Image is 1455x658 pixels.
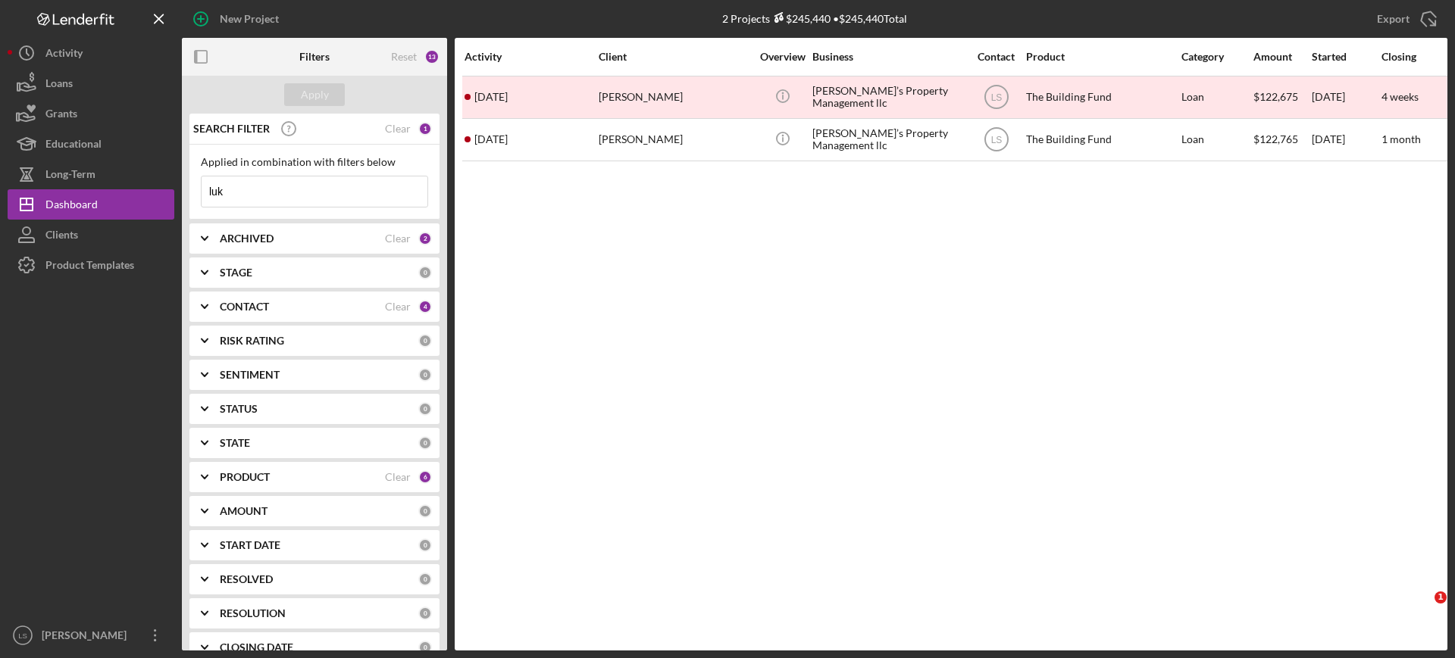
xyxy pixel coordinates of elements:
div: 0 [418,402,432,416]
div: [DATE] [1312,120,1380,160]
button: Loans [8,68,174,98]
b: PRODUCT [220,471,270,483]
span: 1 [1435,591,1447,603]
div: Category [1181,51,1252,63]
div: Loans [45,68,73,102]
div: Business [812,51,964,63]
div: Client [599,51,750,63]
div: 0 [418,334,432,348]
div: 0 [418,641,432,654]
div: Grants [45,98,77,133]
div: Long-Term [45,159,95,193]
div: Amount [1253,51,1310,63]
b: AMOUNT [220,505,268,517]
button: Apply [284,83,345,106]
b: SENTIMENT [220,369,280,381]
div: 6 [418,470,432,484]
div: Applied in combination with filters below [201,156,428,168]
div: Loan [1181,120,1252,160]
time: 2025-10-08 22:13 [474,133,508,145]
text: LS [990,135,1002,145]
div: 4 [418,300,432,313]
button: Export [1362,4,1447,34]
div: 2 [418,232,432,245]
button: Clients [8,220,174,250]
span: $122,765 [1253,133,1298,145]
button: Grants [8,98,174,129]
div: Educational [45,129,102,163]
b: RESOLVED [220,573,273,585]
div: [PERSON_NAME] [38,620,136,654]
div: 0 [418,538,432,552]
div: Clear [385,232,411,245]
button: Educational [8,129,174,159]
text: LS [18,631,27,640]
button: Long-Term [8,159,174,189]
div: $245,440 [770,12,831,25]
iframe: Intercom live chat [1403,591,1440,628]
div: Overview [754,51,811,63]
button: Product Templates [8,250,174,280]
div: Product Templates [45,250,134,284]
div: Export [1377,4,1410,34]
div: 0 [418,607,432,620]
b: CLOSING DATE [220,641,293,653]
div: 0 [418,504,432,518]
div: $122,675 [1253,77,1310,117]
time: 1 month [1381,133,1421,145]
b: CONTACT [220,301,269,313]
b: STATUS [220,403,258,415]
b: RISK RATING [220,335,284,347]
div: Product [1026,51,1178,63]
div: The Building Fund [1026,77,1178,117]
div: Activity [45,38,83,72]
div: Dashboard [45,189,98,223]
b: Filters [299,51,330,63]
div: Clear [385,301,411,313]
b: SEARCH FILTER [193,123,270,135]
button: Dashboard [8,189,174,220]
div: 0 [418,266,432,279]
div: [PERSON_NAME]’s Property Management llc [812,120,964,160]
div: Activity [465,51,597,63]
div: 13 [424,49,440,64]
div: [PERSON_NAME] [599,77,750,117]
div: New Project [220,4,279,34]
div: Started [1312,51,1380,63]
b: RESOLUTION [220,607,286,619]
button: New Project [182,4,294,34]
b: ARCHIVED [220,232,274,245]
div: 0 [418,572,432,586]
button: Activity [8,38,174,68]
button: LS[PERSON_NAME] [8,620,174,650]
div: Apply [301,83,329,106]
div: Clients [45,220,78,254]
b: STAGE [220,267,252,279]
div: 0 [418,436,432,450]
div: [PERSON_NAME]’s Property Management llc [812,77,964,117]
div: 0 [418,368,432,382]
b: STATE [220,437,250,449]
div: The Building Fund [1026,120,1178,160]
div: Reset [391,51,417,63]
div: Contact [968,51,1025,63]
div: Clear [385,471,411,483]
div: [PERSON_NAME] [599,120,750,160]
time: 2025-07-26 18:14 [474,91,508,103]
div: 1 [418,122,432,136]
div: Loan [1181,77,1252,117]
div: 2 Projects • $245,440 Total [722,12,907,25]
time: 4 weeks [1381,90,1419,103]
div: [DATE] [1312,77,1380,117]
b: START DATE [220,539,280,551]
div: Clear [385,123,411,135]
text: LS [990,92,1002,103]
